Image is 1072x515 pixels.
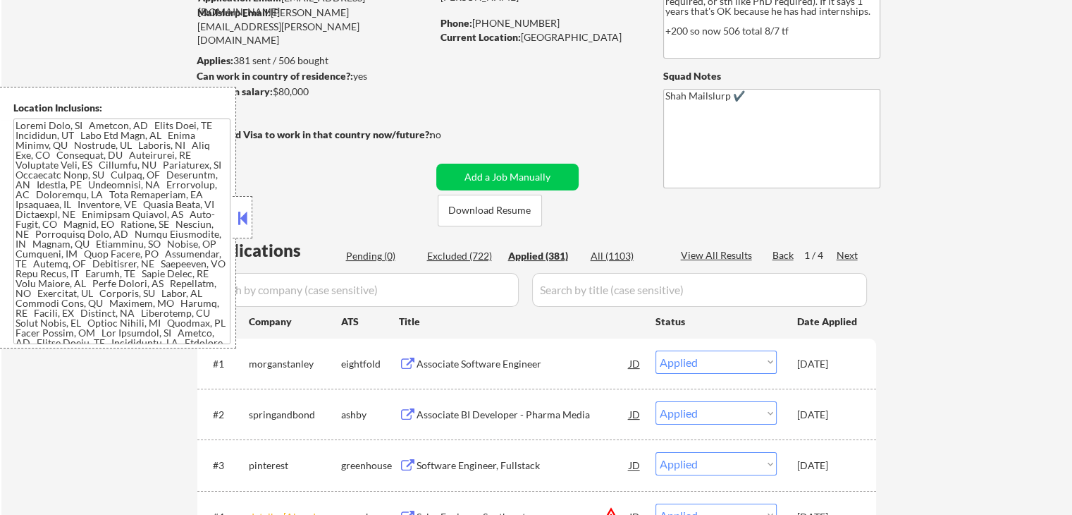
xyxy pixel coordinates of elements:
div: eightfold [341,357,399,371]
div: JD [628,351,642,376]
div: [PHONE_NUMBER] [440,16,640,30]
div: Title [399,315,642,329]
div: All (1103) [591,249,661,263]
div: [GEOGRAPHIC_DATA] [440,30,640,44]
div: Applied (381) [508,249,579,263]
div: Squad Notes [663,69,880,83]
div: ATS [341,315,399,329]
div: View All Results [681,248,756,262]
div: pinterest [249,459,341,473]
div: ashby [341,408,399,422]
div: morganstanley [249,357,341,371]
strong: Minimum salary: [197,85,273,97]
div: Next [837,248,859,262]
strong: Will need Visa to work in that country now/future?: [197,128,432,140]
div: Date Applied [797,315,859,329]
strong: Current Location: [440,31,521,43]
button: Add a Job Manually [436,164,579,190]
div: Status [655,308,777,334]
input: Search by title (case sensitive) [532,273,867,307]
div: Applications [202,242,341,259]
button: Download Resume [438,195,542,226]
div: Location Inclusions: [13,101,230,115]
div: springandbond [249,408,341,422]
div: no [430,128,470,142]
div: 1 / 4 [804,248,837,262]
div: [DATE] [797,408,859,422]
div: Pending (0) [346,249,417,263]
div: Excluded (722) [427,249,498,263]
strong: Phone: [440,17,472,29]
div: yes [197,69,427,83]
div: [PERSON_NAME][EMAIL_ADDRESS][PERSON_NAME][DOMAIN_NAME] [197,6,431,47]
div: #3 [213,459,238,473]
div: greenhouse [341,459,399,473]
div: #2 [213,408,238,422]
div: $80,000 [197,85,431,99]
div: [DATE] [797,357,859,371]
div: [DATE] [797,459,859,473]
input: Search by company (case sensitive) [202,273,519,307]
div: Back [772,248,795,262]
div: Associate BI Developer - Pharma Media [417,408,629,422]
div: 381 sent / 506 bought [197,54,431,68]
div: #1 [213,357,238,371]
strong: Can work in country of residence?: [197,70,353,82]
div: Associate Software Engineer [417,357,629,371]
div: JD [628,452,642,478]
div: Software Engineer, Fullstack [417,459,629,473]
div: JD [628,401,642,427]
strong: Applies: [197,54,233,66]
strong: Mailslurp Email: [197,6,271,18]
div: Company [249,315,341,329]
